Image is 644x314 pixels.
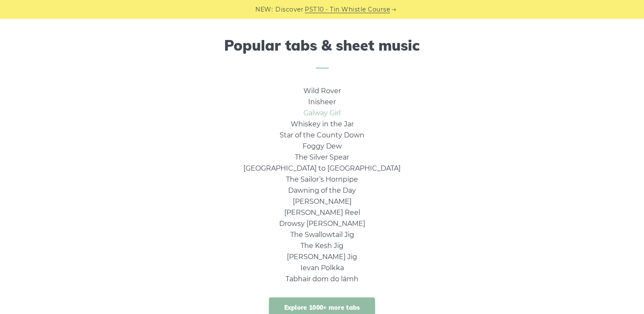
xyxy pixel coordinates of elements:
a: Dawning of the Day [288,186,356,194]
a: The Kesh Jig [300,242,344,250]
a: The Silver Spear [295,153,349,161]
a: Star of the County Down [280,131,364,139]
a: Whiskey in the Jar [291,120,354,128]
a: Wild Rover [303,87,341,95]
a: PST10 - Tin Whistle Course [305,5,390,14]
a: Tabhair dom do lámh [286,275,358,283]
a: Foggy Dew [303,142,342,150]
a: Drowsy [PERSON_NAME] [279,220,365,228]
a: [PERSON_NAME] Reel [284,208,360,217]
a: The Swallowtail Jig [290,231,354,239]
a: Galway Girl [303,109,341,117]
span: NEW: [255,5,273,14]
span: Discover [275,5,303,14]
a: [PERSON_NAME] Jig [287,253,357,261]
a: Inisheer [308,98,336,106]
h2: Popular tabs & sheet music [82,37,563,69]
a: The Sailor’s Hornpipe [286,175,358,183]
a: [PERSON_NAME] [293,197,352,206]
a: Ievan Polkka [300,264,344,272]
a: [GEOGRAPHIC_DATA] to [GEOGRAPHIC_DATA] [243,164,401,172]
